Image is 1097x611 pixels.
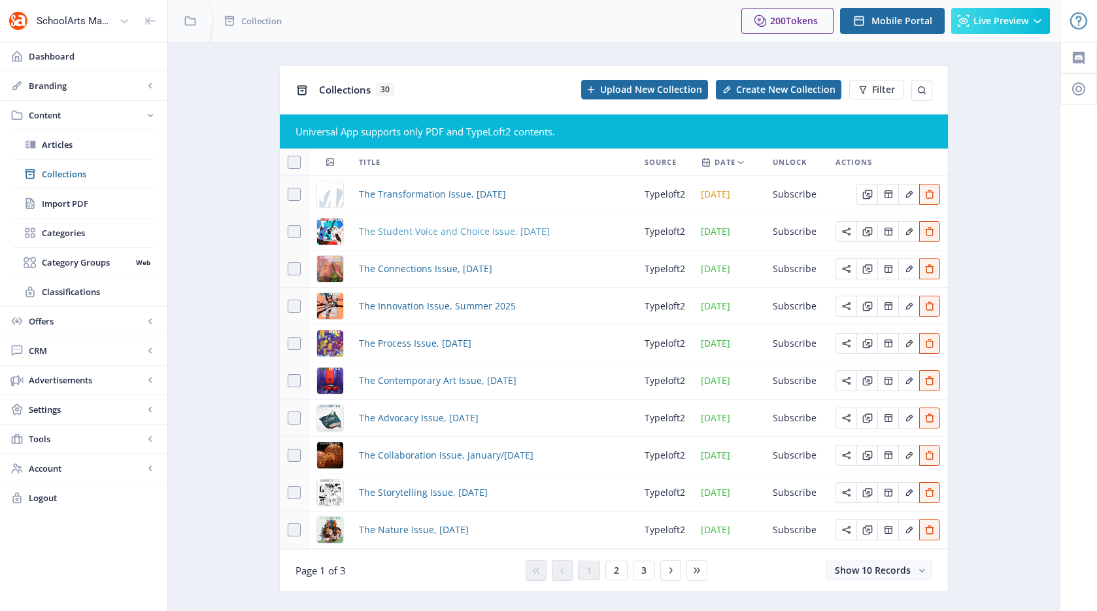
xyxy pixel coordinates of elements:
[951,8,1050,34] button: Live Preview
[359,447,533,463] span: The Collaboration Issue, January/[DATE]
[317,330,343,357] img: 8e2b6bbf-8dae-414b-a6f5-84a18bbcfe9b.png
[359,485,488,500] a: The Storytelling Issue, [DATE]
[835,374,856,386] a: Edit page
[693,437,765,474] td: [DATE]
[919,523,940,535] a: Edit page
[919,299,940,311] a: Edit page
[898,299,919,311] a: Edit page
[29,315,144,328] span: Offers
[835,485,856,498] a: Edit page
[637,474,693,512] td: typeloft2
[295,125,932,138] div: Universal App supports only PDF and TypeLoft2 contents.
[29,432,144,445] span: Tools
[42,226,154,239] span: Categories
[856,411,877,423] a: Edit page
[835,411,856,423] a: Edit page
[637,213,693,251] td: typeloft2
[359,186,506,202] a: The Transformation Issue, [DATE]
[693,325,765,362] td: [DATE]
[13,218,154,247] a: Categories
[765,474,828,512] td: Subscribe
[13,130,154,159] a: Articles
[765,176,828,213] td: Subscribe
[835,448,856,461] a: Edit page
[29,491,157,504] span: Logout
[919,187,940,200] a: Edit page
[13,277,154,306] a: Classifications
[871,16,932,26] span: Mobile Portal
[13,189,154,218] a: Import PDF
[765,213,828,251] td: Subscribe
[317,405,343,431] img: a4271694-0c87-4a09-9142-d883a85e28a1.png
[317,293,343,319] img: d48d95ad-d8e3-41d8-84eb-334bbca4bb7b.png
[898,374,919,386] a: Edit page
[919,374,940,386] a: Edit page
[359,224,550,239] a: The Student Voice and Choice Issue, [DATE]
[877,187,898,200] a: Edit page
[359,261,492,277] a: The Connections Issue, [DATE]
[131,256,154,269] nb-badge: Web
[849,80,903,99] button: Filter
[826,561,932,580] button: Show 10 Records
[919,262,940,274] a: Edit page
[359,154,380,170] span: Title
[693,512,765,549] td: [DATE]
[872,84,895,95] span: Filter
[42,138,154,151] span: Articles
[637,325,693,362] td: typeloft2
[736,84,835,95] span: Create New Collection
[856,523,877,535] a: Edit page
[42,167,154,181] span: Collections
[13,160,154,188] a: Collections
[716,80,841,99] button: Create New Collection
[37,7,114,35] div: SchoolArts Magazine
[359,522,469,538] span: The Nature Issue, [DATE]
[877,224,898,237] a: Edit page
[765,288,828,325] td: Subscribe
[898,336,919,349] a: Edit page
[317,517,343,543] img: 784aec82-15c6-4f83-95ee-af48e2a7852c.png
[317,442,343,468] img: 9211a670-13fb-492a-930b-e4eb21ad28b3.png
[600,84,702,95] span: Upload New Collection
[835,224,856,237] a: Edit page
[898,411,919,423] a: Edit page
[633,561,655,580] button: 3
[295,564,346,577] span: Page 1 of 3
[317,480,343,506] img: 25e7b029-8912-40f9-bdfa-ba5e0f209b25.png
[856,336,877,349] a: Edit page
[693,288,765,325] td: [DATE]
[359,298,516,314] a: The Innovation Issue, Summer 2025
[637,437,693,474] td: typeloft2
[637,400,693,437] td: typeloft2
[641,565,647,576] span: 3
[317,368,343,394] img: 10c3aa48-9907-426a-b8e9-0dff08a38197.png
[359,373,516,389] a: The Contemporary Art Issue, [DATE]
[765,251,828,288] td: Subscribe
[877,262,898,274] a: Edit page
[877,523,898,535] a: Edit page
[877,411,898,423] a: Edit page
[877,374,898,386] a: Edit page
[317,218,343,245] img: 747699b0-7c6b-4e62-84a7-c61ccaa2d4d3.png
[29,403,144,416] span: Settings
[765,400,828,437] td: Subscribe
[359,410,479,426] span: The Advocacy Issue, [DATE]
[637,362,693,400] td: typeloft2
[877,485,898,498] a: Edit page
[898,187,919,200] a: Edit page
[919,411,940,423] a: Edit page
[29,344,144,357] span: CRM
[835,336,856,349] a: Edit page
[898,224,919,237] a: Edit page
[856,187,877,200] a: Edit page
[898,448,919,461] a: Edit page
[359,336,471,351] span: The Process Issue, [DATE]
[645,154,677,170] span: Source
[581,80,708,99] button: Upload New Collection
[693,474,765,512] td: [DATE]
[741,8,834,34] button: 200Tokens
[765,437,828,474] td: Subscribe
[919,485,940,498] a: Edit page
